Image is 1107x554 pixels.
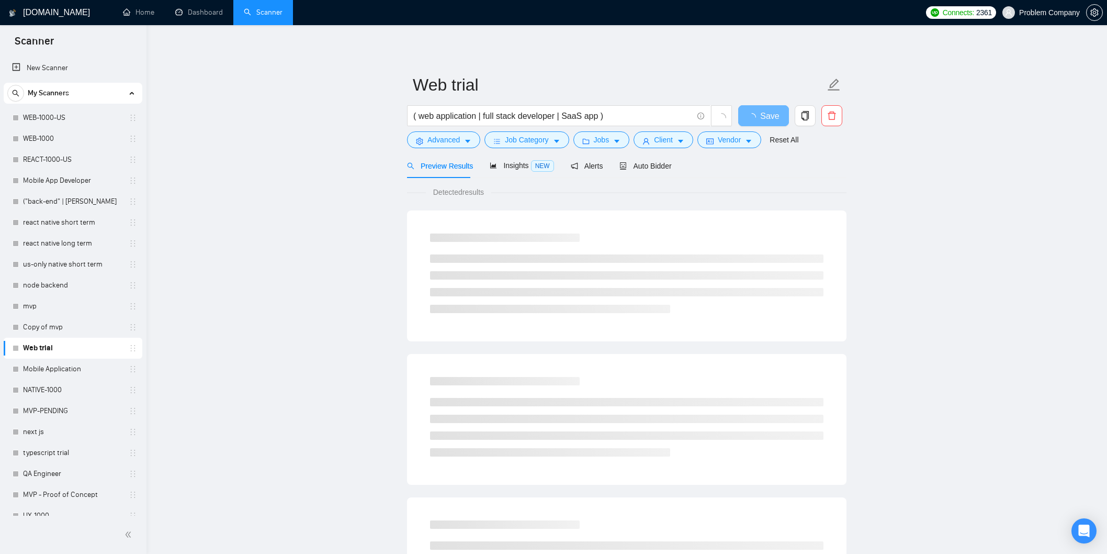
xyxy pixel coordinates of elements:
[1086,4,1103,21] button: setting
[129,407,137,415] span: holder
[23,463,122,484] a: QA Engineer
[493,137,501,145] span: bars
[23,107,122,128] a: WEB-1000-US
[745,137,752,145] span: caret-down
[129,114,137,122] span: holder
[129,281,137,290] span: holder
[416,137,423,145] span: setting
[427,134,460,146] span: Advanced
[23,212,122,233] a: react native short term
[827,78,841,92] span: edit
[770,134,798,146] a: Reset All
[129,386,137,394] span: holder
[582,137,590,145] span: folder
[738,105,789,126] button: Save
[407,162,473,170] span: Preview Results
[23,233,122,254] a: react native long term
[23,275,122,296] a: node backend
[619,162,671,170] span: Auto Bidder
[23,380,122,401] a: NATIVE-1000
[8,90,24,97] span: search
[23,484,122,505] a: MVP - Proof of Concept
[748,113,760,121] span: loading
[12,58,134,79] a: New Scanner
[413,72,825,98] input: Scanner name...
[23,128,122,149] a: WEB-1000
[613,137,620,145] span: caret-down
[129,176,137,185] span: holder
[426,186,491,198] span: Detected results
[129,323,137,331] span: holder
[619,162,627,170] span: robot
[125,529,135,540] span: double-left
[9,5,16,21] img: logo
[531,160,554,172] span: NEW
[129,344,137,352] span: holder
[1005,9,1012,16] span: user
[23,296,122,317] a: mvp
[931,8,939,17] img: upwork-logo.png
[129,260,137,269] span: holder
[717,113,726,123] span: loading
[23,254,122,275] a: us-only native short term
[129,156,137,164] span: holder
[129,218,137,227] span: holder
[484,131,569,148] button: barsJob Categorycaret-down
[129,302,137,311] span: holder
[573,131,630,148] button: folderJobscaret-down
[571,162,603,170] span: Alerts
[129,512,137,520] span: holder
[23,170,122,191] a: Mobile App Developer
[23,338,122,359] a: Web trial
[129,428,137,436] span: holder
[634,131,693,148] button: userClientcaret-down
[28,83,69,104] span: My Scanners
[1086,8,1103,17] a: setting
[129,491,137,499] span: holder
[821,105,842,126] button: delete
[571,162,578,170] span: notification
[677,137,684,145] span: caret-down
[718,134,741,146] span: Vendor
[697,131,761,148] button: idcardVendorcaret-down
[4,58,142,79] li: New Scanner
[943,7,974,18] span: Connects:
[464,137,471,145] span: caret-down
[760,109,779,123] span: Save
[407,131,480,148] button: settingAdvancedcaret-down
[822,111,842,120] span: delete
[642,137,650,145] span: user
[23,401,122,422] a: MVP-PENDING
[123,8,154,17] a: homeHome
[7,85,24,102] button: search
[553,137,560,145] span: caret-down
[706,137,714,145] span: idcard
[244,8,283,17] a: searchScanner
[175,8,223,17] a: dashboardDashboard
[407,162,414,170] span: search
[795,105,816,126] button: copy
[594,134,609,146] span: Jobs
[129,239,137,248] span: holder
[23,191,122,212] a: ("back-end" | [PERSON_NAME]
[129,365,137,373] span: holder
[490,161,554,170] span: Insights
[654,134,673,146] span: Client
[23,505,122,526] a: UX-1000
[23,442,122,463] a: typescript trial
[490,162,497,169] span: area-chart
[795,111,815,120] span: copy
[6,34,62,56] span: Scanner
[129,449,137,457] span: holder
[1071,518,1097,544] div: Open Intercom Messenger
[413,109,693,123] input: Search Freelance Jobs...
[1087,8,1102,17] span: setting
[697,113,704,119] span: info-circle
[129,197,137,206] span: holder
[976,7,992,18] span: 2361
[23,422,122,442] a: next js
[505,134,548,146] span: Job Category
[23,317,122,338] a: Copy of mvp
[129,470,137,478] span: holder
[23,359,122,380] a: Mobile Application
